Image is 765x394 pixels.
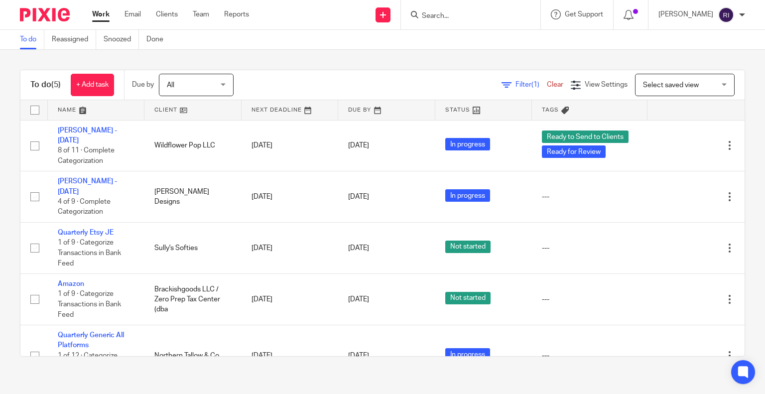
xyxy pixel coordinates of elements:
td: [DATE] [242,325,338,387]
a: Reassigned [52,30,96,49]
span: Ready for Review [542,145,606,158]
a: Email [125,9,141,19]
span: [DATE] [348,245,369,252]
span: Not started [445,292,491,304]
td: [DATE] [242,274,338,325]
td: [DATE] [242,223,338,274]
span: [DATE] [348,193,369,200]
p: Due by [132,80,154,90]
div: --- [542,192,637,202]
span: Tags [542,107,559,113]
span: [DATE] [348,296,369,303]
span: [DATE] [348,142,369,149]
div: --- [542,351,637,361]
span: 1 of 9 · Categorize Transactions in Bank Feed [58,291,121,318]
a: Amazon [58,280,84,287]
span: View Settings [585,81,628,88]
td: [DATE] [242,171,338,223]
span: [DATE] [348,352,369,359]
a: [PERSON_NAME] - [DATE] [58,127,117,144]
a: Clear [547,81,563,88]
a: Quarterly Etsy JE [58,229,114,236]
span: Filter [515,81,547,88]
a: Snoozed [104,30,139,49]
td: Northern Tallow & Co. [144,325,241,387]
a: Reports [224,9,249,19]
img: svg%3E [718,7,734,23]
a: + Add task [71,74,114,96]
a: Done [146,30,171,49]
a: Clients [156,9,178,19]
a: To do [20,30,44,49]
span: In progress [445,189,490,202]
span: 4 of 9 · Complete Categorization [58,198,111,216]
span: (1) [531,81,539,88]
a: [PERSON_NAME] - [DATE] [58,178,117,195]
div: --- [542,243,637,253]
input: Search [421,12,510,21]
span: 1 of 12 · Categorize Transactions in Bank Feed [58,352,121,380]
div: --- [542,294,637,304]
span: In progress [445,138,490,150]
a: Quarterly Generic All Platforms [58,332,124,349]
h1: To do [30,80,61,90]
td: Wildflower Pop LLC [144,120,241,171]
td: [DATE] [242,120,338,171]
span: Select saved view [643,82,699,89]
span: Get Support [565,11,603,18]
span: All [167,82,174,89]
span: Ready to Send to Clients [542,131,629,143]
span: (5) [51,81,61,89]
td: Sully's Softies [144,223,241,274]
img: Pixie [20,8,70,21]
span: 1 of 9 · Categorize Transactions in Bank Feed [58,240,121,267]
td: Brackishgoods LLC / Zero Prep Tax Center (dba [144,274,241,325]
span: In progress [445,348,490,361]
a: Work [92,9,110,19]
p: [PERSON_NAME] [658,9,713,19]
a: Team [193,9,209,19]
span: Not started [445,241,491,253]
span: 8 of 11 · Complete Categorization [58,147,115,164]
td: [PERSON_NAME] Designs [144,171,241,223]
